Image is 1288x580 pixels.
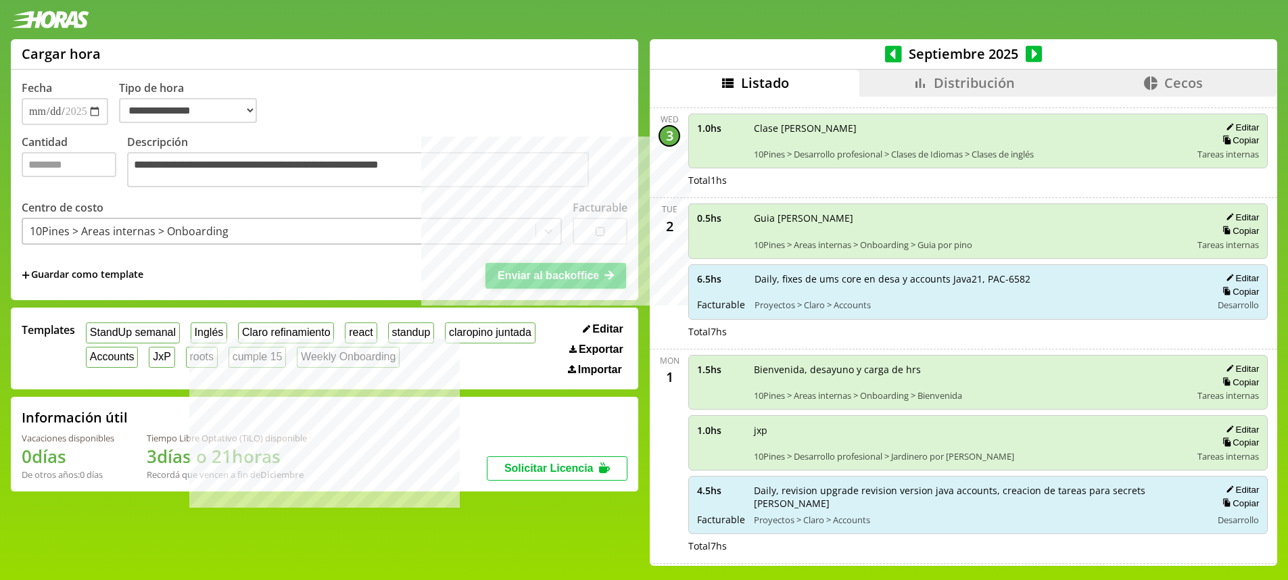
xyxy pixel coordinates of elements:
[149,347,174,368] button: JxP
[22,152,116,177] input: Cantidad
[688,325,1268,338] div: Total 7 hs
[487,456,627,481] button: Solicitar Licencia
[485,263,626,289] button: Enviar al backoffice
[445,322,535,343] button: claropino juntada
[688,174,1268,187] div: Total 1 hs
[697,122,744,135] span: 1.0 hs
[697,212,744,224] span: 0.5 hs
[11,11,89,28] img: logotipo
[754,148,1188,160] span: 10Pines > Desarrollo profesional > Clases de Idiomas > Clases de inglés
[754,122,1188,135] span: Clase [PERSON_NAME]
[1222,272,1259,284] button: Editar
[22,268,143,283] span: +Guardar como template
[86,347,138,368] button: Accounts
[127,135,627,191] label: Descripción
[741,74,789,92] span: Listado
[660,355,679,366] div: Mon
[1197,239,1259,251] span: Tareas internas
[754,389,1188,402] span: 10Pines > Areas internas > Onboarding > Bienvenida
[229,347,286,368] button: cumple 15
[22,45,101,63] h1: Cargar hora
[697,272,745,285] span: 6.5 hs
[388,322,435,343] button: standup
[659,125,680,147] div: 3
[186,347,218,368] button: roots
[191,322,227,343] button: Inglés
[22,408,128,427] h2: Información útil
[147,444,307,468] h1: 3 días o 21 horas
[697,484,744,497] span: 4.5 hs
[754,514,1202,526] span: Proyectos > Claro > Accounts
[22,444,114,468] h1: 0 días
[1197,389,1259,402] span: Tareas internas
[1222,484,1259,496] button: Editar
[902,45,1026,63] span: Septiembre 2025
[1222,363,1259,374] button: Editar
[1197,450,1259,462] span: Tareas internas
[1218,286,1259,297] button: Copiar
[659,366,680,388] div: 1
[238,322,334,343] button: Claro refinamiento
[345,322,377,343] button: react
[688,539,1268,552] div: Total 7 hs
[22,135,127,191] label: Cantidad
[755,299,1202,311] span: Proyectos > Claro > Accounts
[650,97,1277,564] div: scrollable content
[1218,437,1259,448] button: Copiar
[504,462,594,474] span: Solicitar Licencia
[1222,212,1259,223] button: Editar
[1218,377,1259,388] button: Copiar
[22,80,52,95] label: Fecha
[22,432,114,444] div: Vacaciones disponibles
[297,347,400,368] button: Weekly Onboarding
[1222,122,1259,133] button: Editar
[30,224,229,239] div: 10Pines > Areas internas > Onboarding
[1218,498,1259,509] button: Copiar
[498,270,599,281] span: Enviar al backoffice
[86,322,180,343] button: StandUp semanal
[579,322,627,336] button: Editar
[22,468,114,481] div: De otros años: 0 días
[22,268,30,283] span: +
[127,152,589,187] textarea: Descripción
[754,212,1188,224] span: Guia [PERSON_NAME]
[1222,424,1259,435] button: Editar
[147,432,307,444] div: Tiempo Libre Optativo (TiLO) disponible
[1164,74,1203,92] span: Cecos
[119,98,257,123] select: Tipo de hora
[147,468,307,481] div: Recordá que vencen a fin de
[754,424,1188,437] span: jxp
[697,424,744,437] span: 1.0 hs
[659,215,680,237] div: 2
[1197,148,1259,160] span: Tareas internas
[697,513,744,526] span: Facturable
[697,298,745,311] span: Facturable
[1218,514,1259,526] span: Desarrollo
[22,322,75,337] span: Templates
[697,363,744,376] span: 1.5 hs
[578,364,622,376] span: Importar
[565,343,627,356] button: Exportar
[579,343,623,356] span: Exportar
[754,239,1188,251] span: 10Pines > Areas internas > Onboarding > Guia por pino
[754,484,1202,510] span: Daily, revision upgrade revision version java accounts, creacion de tareas para secrets [PERSON_N...
[934,74,1015,92] span: Distribución
[755,272,1202,285] span: Daily, fixes de ums core en desa y accounts Java21, PAC-6582
[119,80,268,125] label: Tipo de hora
[1218,225,1259,237] button: Copiar
[662,203,677,215] div: Tue
[661,114,679,125] div: Wed
[22,200,103,215] label: Centro de costo
[754,363,1188,376] span: Bienvenida, desayuno y carga de hrs
[592,323,623,335] span: Editar
[1218,299,1259,311] span: Desarrollo
[573,200,627,215] label: Facturable
[1218,135,1259,146] button: Copiar
[754,450,1188,462] span: 10Pines > Desarrollo profesional > Jardinero por [PERSON_NAME]
[260,468,304,481] b: Diciembre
